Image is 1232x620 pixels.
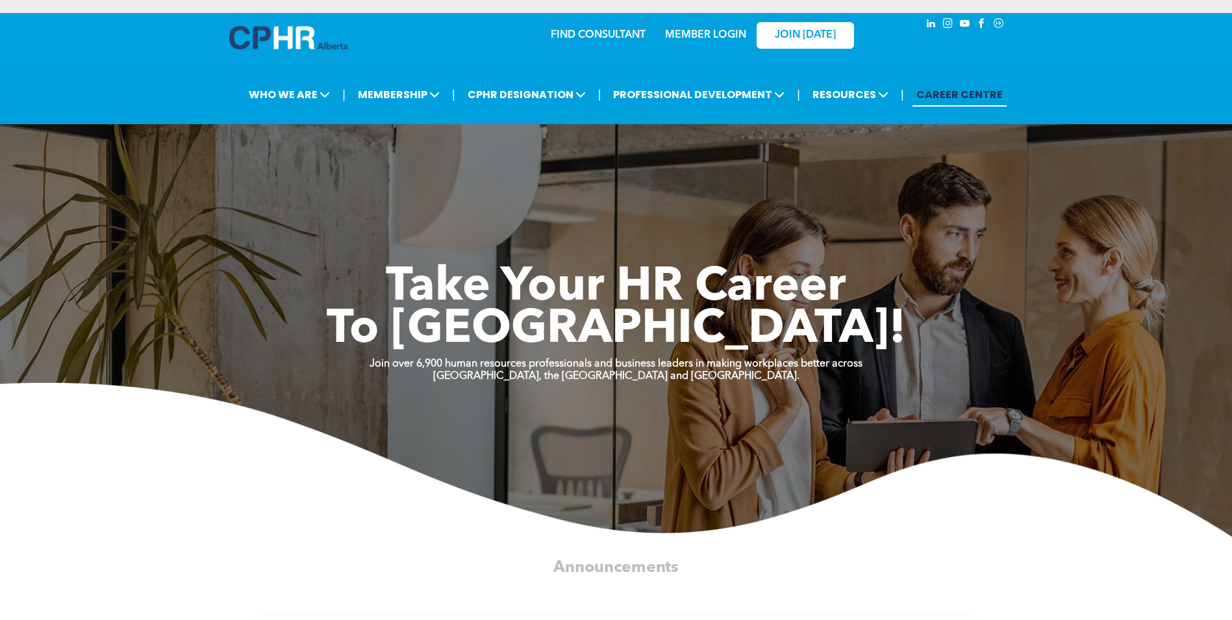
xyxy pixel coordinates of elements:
li: | [452,81,455,108]
span: Take Your HR Career [386,265,846,311]
li: | [342,81,346,108]
a: linkedin [924,16,938,34]
span: To [GEOGRAPHIC_DATA]! [327,307,906,354]
strong: [GEOGRAPHIC_DATA], the [GEOGRAPHIC_DATA] and [GEOGRAPHIC_DATA]. [433,371,799,381]
li: | [797,81,800,108]
strong: Join over 6,900 human resources professionals and business leaders in making workplaces better ac... [370,359,862,369]
span: Announcements [553,560,678,576]
a: youtube [958,16,972,34]
span: WHO WE ARE [245,83,334,107]
a: JOIN [DATE] [757,22,854,49]
span: CPHR DESIGNATION [464,83,590,107]
a: facebook [975,16,989,34]
li: | [901,81,904,108]
span: PROFESSIONAL DEVELOPMENT [609,83,788,107]
a: MEMBER LOGIN [665,30,746,40]
a: instagram [941,16,955,34]
span: RESOURCES [809,83,892,107]
span: MEMBERSHIP [354,83,444,107]
a: CAREER CENTRE [912,83,1007,107]
img: A blue and white logo for cp alberta [229,26,347,49]
span: JOIN [DATE] [775,29,836,42]
a: Social network [992,16,1006,34]
a: FIND CONSULTANT [551,30,646,40]
li: | [598,81,601,108]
